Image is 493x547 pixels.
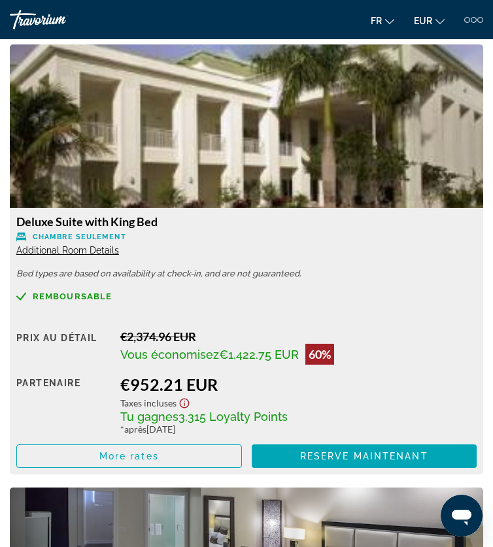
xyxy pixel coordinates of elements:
p: Bed types are based on availability at check-in, and are not guaranteed. [16,269,477,278]
span: Reserve maintenant [300,451,428,461]
button: More rates [16,444,242,468]
a: Remboursable [16,291,477,301]
span: €1,422.75 EUR [219,348,299,361]
button: Change currency [414,11,445,30]
span: Tu gagnes [120,410,178,423]
span: fr [371,16,382,26]
button: Change language [371,11,394,30]
span: Remboursable [33,292,112,301]
span: après [124,423,146,435]
span: Taxes incluses [120,397,177,408]
div: €2,374.96 EUR [120,329,477,344]
img: Deluxe Suite with King Bed [10,44,483,208]
h3: Deluxe Suite with King Bed [16,214,477,229]
span: Vous économisez [120,348,219,361]
div: Partenaire [16,374,110,435]
div: Prix au détail [16,329,110,365]
a: Travorium [10,10,108,29]
span: More rates [99,451,159,461]
div: * [DATE] [120,423,477,435]
div: €952.21 EUR [120,374,477,394]
span: EUR [414,16,432,26]
span: Chambre seulement [33,233,126,241]
div: 60% [305,344,334,365]
span: 3,315 Loyalty Points [178,410,288,423]
button: Show Taxes and Fees disclaimer [177,394,192,409]
button: Reserve maintenant [252,444,477,468]
iframe: Bouton de lancement de la fenêtre de messagerie [441,495,483,537]
span: Additional Room Details [16,245,119,256]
